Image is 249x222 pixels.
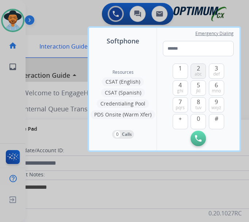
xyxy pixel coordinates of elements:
[209,114,224,129] button: #
[195,31,234,37] span: Emergency Dialing
[197,97,200,106] span: 8
[91,110,155,119] button: PDS Onsite (Warm Xfer)
[112,69,134,75] span: Resources
[114,131,120,138] p: 0
[177,88,183,94] span: ghi
[196,88,200,94] span: jkl
[101,88,145,97] button: CSAT (Spanish)
[173,114,188,129] button: +
[191,97,206,112] button: 8tuv
[173,97,188,112] button: 7pqrs
[195,71,202,77] span: abc
[191,80,206,96] button: 5jkl
[179,64,182,73] span: 1
[179,81,182,89] span: 4
[197,81,200,89] span: 5
[173,64,188,79] button: 1
[197,114,200,123] span: 0
[213,71,220,77] span: def
[97,99,149,108] button: Credentialing Pool
[191,64,206,79] button: 2abc
[208,209,242,218] p: 0.20.1027RC
[209,80,224,96] button: 6mno
[212,88,221,94] span: mno
[215,97,218,106] span: 9
[215,64,218,73] span: 3
[107,36,139,46] span: Softphone
[191,114,206,129] button: 0
[197,64,200,73] span: 2
[195,105,202,111] span: tuv
[176,105,185,111] span: pqrs
[195,135,202,142] img: call-button
[209,64,224,79] button: 3def
[215,114,218,123] span: #
[112,130,134,139] button: 0Calls
[215,81,218,89] span: 6
[179,114,182,123] span: +
[179,97,182,106] span: 7
[211,105,221,111] span: wxyz
[209,97,224,112] button: 9wxyz
[122,131,132,138] p: Calls
[102,77,144,86] button: CSAT (English)
[173,80,188,96] button: 4ghi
